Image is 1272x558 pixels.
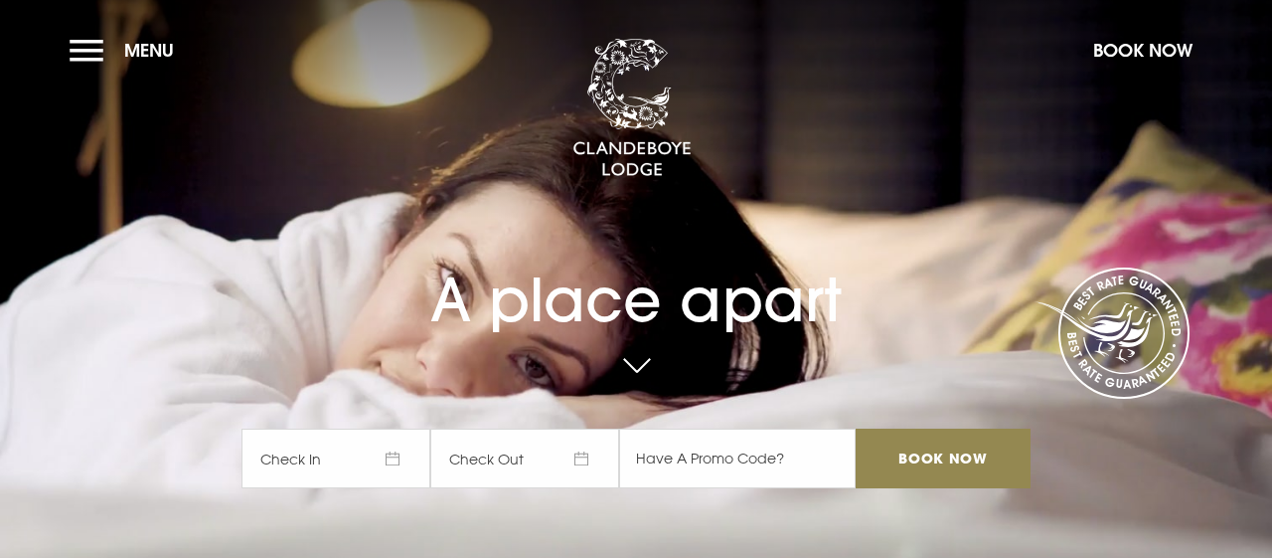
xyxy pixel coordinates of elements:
[856,429,1031,488] input: Book Now
[572,39,692,178] img: Clandeboye Lodge
[1083,29,1202,72] button: Book Now
[430,429,619,488] span: Check Out
[241,429,430,488] span: Check In
[619,429,856,488] input: Have A Promo Code?
[124,39,174,62] span: Menu
[70,29,184,72] button: Menu
[241,230,1031,335] h1: A place apart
